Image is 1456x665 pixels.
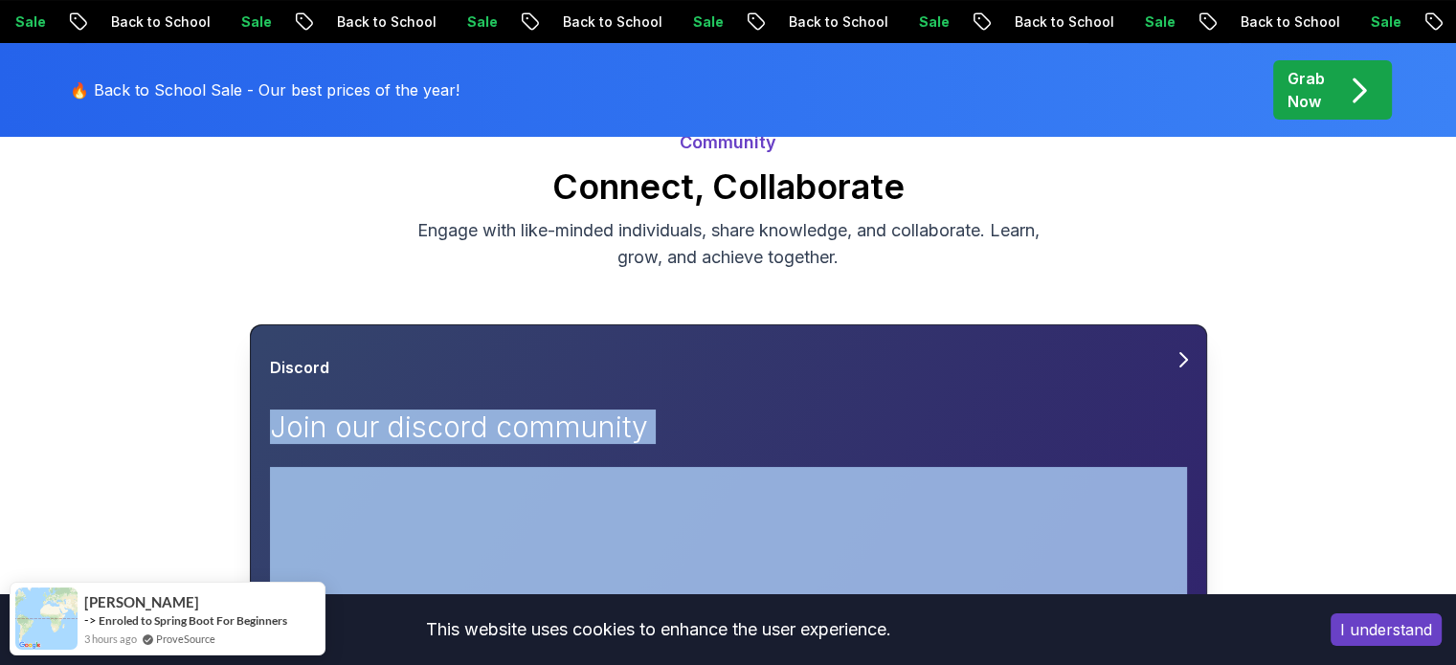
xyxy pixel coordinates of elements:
div: This website uses cookies to enhance the user experience. [14,609,1302,651]
p: Sale [852,12,913,32]
span: -> [84,612,97,628]
p: Back to School [270,12,400,32]
p: Sale [400,12,461,32]
h3: Discord [270,356,329,379]
p: Back to School [722,12,852,32]
h2: Connect, Collaborate [58,167,1399,206]
p: Grab Now [1288,67,1325,113]
p: Back to School [44,12,174,32]
p: Sale [626,12,687,32]
p: Sale [1304,12,1365,32]
p: Join our discord community [270,410,701,444]
p: Engage with like-minded individuals, share knowledge, and collaborate. Learn, grow, and achieve t... [407,217,1050,271]
p: 🔥 Back to School Sale - Our best prices of the year! [70,78,459,101]
p: Sale [174,12,235,32]
span: 3 hours ago [84,631,137,647]
a: ProveSource [156,631,215,647]
img: provesource social proof notification image [15,587,78,650]
p: Back to School [1174,12,1304,32]
p: Community [58,129,1399,156]
a: Enroled to Spring Boot For Beginners [99,612,287,629]
p: Back to School [496,12,626,32]
p: Back to School [948,12,1078,32]
button: Accept cookies [1331,613,1442,646]
p: Sale [1078,12,1139,32]
span: [PERSON_NAME] [84,594,199,610]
